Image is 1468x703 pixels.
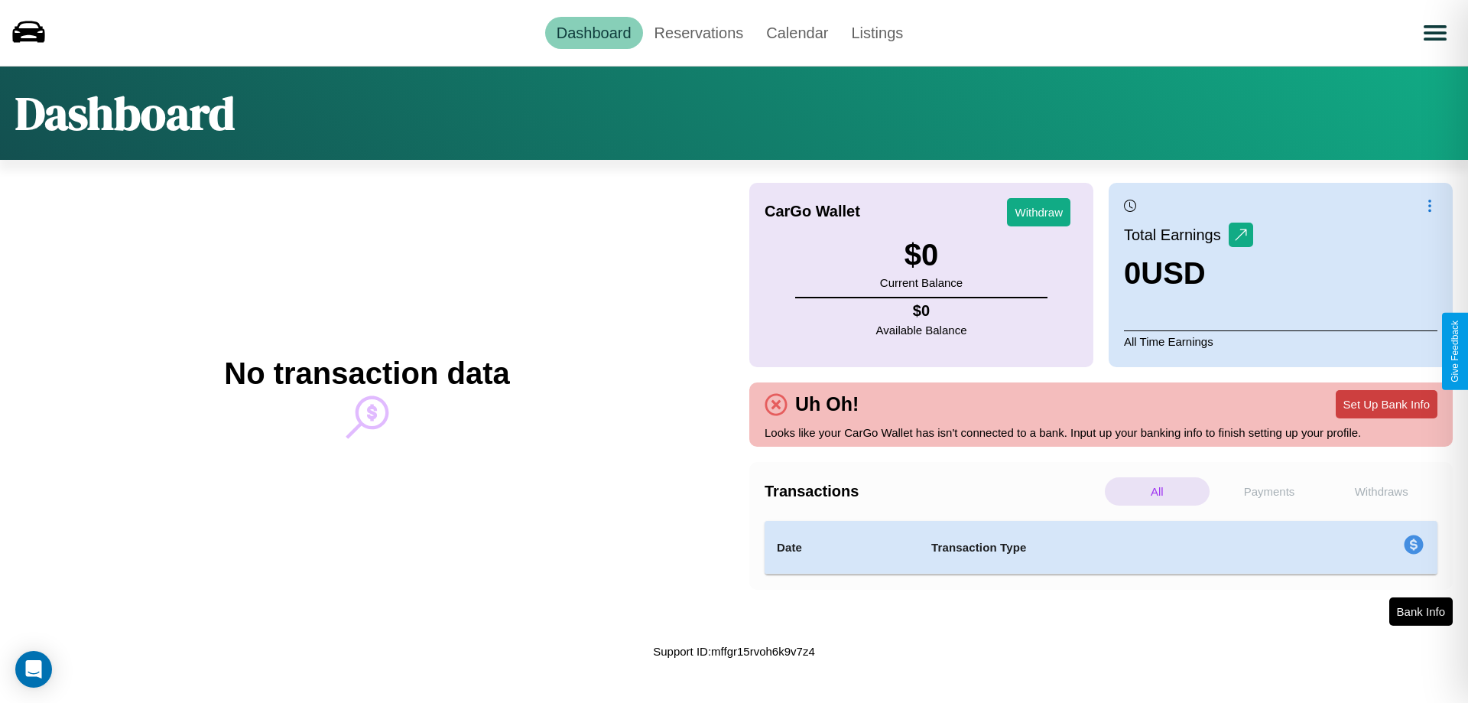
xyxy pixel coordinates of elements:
[777,539,907,557] h4: Date
[1389,597,1453,626] button: Bank Info
[643,17,755,49] a: Reservations
[765,521,1437,574] table: simple table
[765,203,860,220] h4: CarGo Wallet
[931,539,1278,557] h4: Transaction Type
[1124,221,1229,249] p: Total Earnings
[1105,477,1210,506] p: All
[840,17,914,49] a: Listings
[765,483,1101,500] h4: Transactions
[1124,330,1437,352] p: All Time Earnings
[1124,256,1253,291] h3: 0 USD
[755,17,840,49] a: Calendar
[653,641,815,662] p: Support ID: mffgr15rvoh6k9v7z4
[1007,198,1070,226] button: Withdraw
[15,651,52,688] div: Open Intercom Messenger
[1450,321,1460,382] div: Give Feedback
[876,302,967,320] h4: $ 0
[765,422,1437,443] p: Looks like your CarGo Wallet has isn't connected to a bank. Input up your banking info to finish ...
[224,356,509,391] h2: No transaction data
[880,238,963,272] h3: $ 0
[1329,477,1434,506] p: Withdraws
[1336,390,1437,418] button: Set Up Bank Info
[15,82,235,145] h1: Dashboard
[545,17,643,49] a: Dashboard
[788,393,866,415] h4: Uh Oh!
[876,320,967,340] p: Available Balance
[1217,477,1322,506] p: Payments
[880,272,963,293] p: Current Balance
[1414,11,1457,54] button: Open menu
